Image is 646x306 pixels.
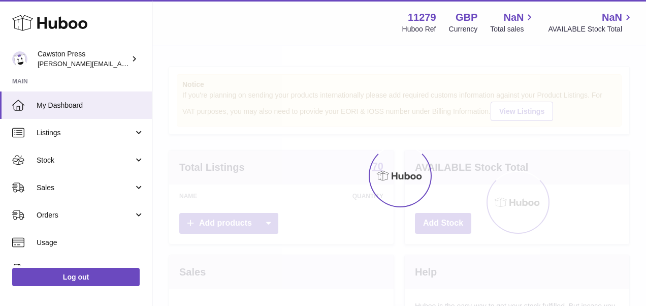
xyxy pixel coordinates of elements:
[37,128,134,138] span: Listings
[602,11,622,24] span: NaN
[548,24,634,34] span: AVAILABLE Stock Total
[37,101,144,110] span: My Dashboard
[503,11,524,24] span: NaN
[12,268,140,286] a: Log out
[449,24,478,34] div: Currency
[37,265,134,275] span: Invoicing and Payments
[12,51,27,67] img: thomas.carson@cawstonpress.com
[37,183,134,193] span: Sales
[456,11,477,24] strong: GBP
[490,11,535,34] a: NaN Total sales
[548,11,634,34] a: NaN AVAILABLE Stock Total
[37,238,144,248] span: Usage
[37,210,134,220] span: Orders
[408,11,436,24] strong: 11279
[37,156,134,165] span: Stock
[490,24,535,34] span: Total sales
[402,24,436,34] div: Huboo Ref
[38,49,129,69] div: Cawston Press
[38,59,258,68] span: [PERSON_NAME][EMAIL_ADDRESS][PERSON_NAME][DOMAIN_NAME]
